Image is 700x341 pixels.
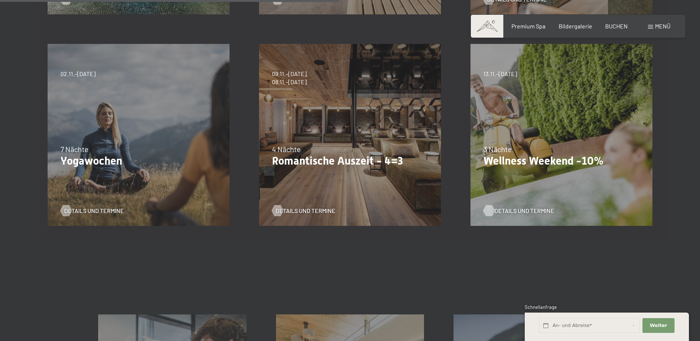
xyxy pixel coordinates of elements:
a: Details und Termine [272,207,335,215]
span: Details und Termine [494,207,554,215]
p: Romantische Auszeit - 4=3 [272,154,428,168]
span: Weiter [650,322,667,329]
button: Weiter [642,318,674,333]
span: Schnellanfrage [525,304,557,310]
span: 4 Nächte [272,145,301,154]
span: 08.11.–[DATE] [272,78,307,86]
span: 13.11.–[DATE] [483,70,517,78]
span: 3 Nächte [483,145,512,154]
a: Bildergalerie [559,23,592,30]
span: Menü [655,23,670,30]
a: BUCHEN [605,23,628,30]
a: Premium Spa [511,23,545,30]
span: Details und Termine [64,207,124,215]
span: 09.11.–[DATE] [272,70,307,78]
span: 7 Nächte [61,145,89,154]
span: 02.11.–[DATE] [61,70,96,78]
p: Wellness Weekend -10% [483,154,639,168]
a: Details und Termine [483,207,547,215]
span: Details und Termine [276,207,335,215]
a: Details und Termine [61,207,124,215]
p: Yogawochen [61,154,217,168]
